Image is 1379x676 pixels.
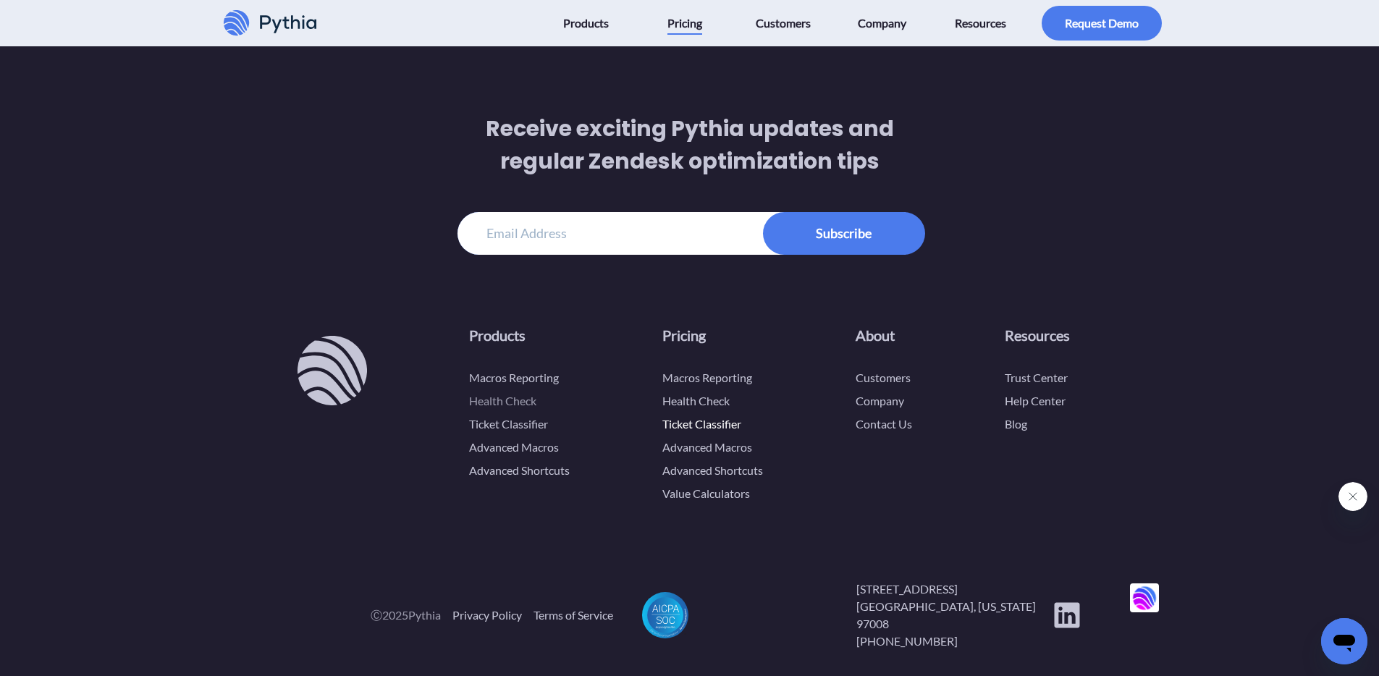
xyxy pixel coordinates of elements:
a: Advanced Shortcuts [662,463,763,477]
a: Advanced Macros [662,440,752,454]
a: Products [469,326,526,344]
h3: Receive exciting Pythia updates and regular Zendesk optimization tips [457,112,922,212]
a: Help Center [1005,394,1066,407]
a: [PHONE_NUMBER] [856,633,1053,650]
span: Company [858,12,906,35]
span: Resources [955,12,1006,35]
a: Pythia [298,336,363,405]
span: Customers [756,12,811,35]
a: Trust Center [1005,371,1068,384]
a: Value Calculators [662,486,750,500]
a: Ticket Classifier [469,417,548,431]
a: Advanced Shortcuts [469,463,570,477]
a: About [856,326,895,344]
a: Ticket Classifier [662,417,741,431]
p: [GEOGRAPHIC_DATA], [US_STATE] 97008 [856,598,1053,633]
a: Health Check [469,394,536,407]
h1: Pythia [9,12,194,23]
a: Blog [1005,417,1027,431]
iframe: no content [1130,583,1159,612]
span: Pricing [667,12,702,35]
a: Contact Us [856,417,912,431]
a: Privacy Policy [452,607,522,624]
span: Products [563,12,609,35]
a: Pricing [662,326,706,344]
input: Email Address [457,212,922,255]
div: Pythia says "Hello 👋 Looking for a cheap and accurate tool to classify and triage your Zendesk ti... [1130,482,1367,612]
a: Pythia is SOC 2 compliant and continuously monitors its security [642,592,688,638]
a: Macros Reporting [662,371,752,384]
a: Macros Reporting [469,371,559,384]
a: Customers [856,371,911,384]
a: Resources [1005,326,1070,344]
a: Health Check [662,394,730,407]
span: Hello 👋 Looking for a cheap and accurate tool to classify and triage your Zendesk tickets? Try ou... [9,30,185,85]
iframe: Close message from Pythia [1338,482,1367,511]
p: [STREET_ADDRESS] [856,580,1053,598]
span: Ⓒ 2025 Pythia [371,607,441,624]
a: Advanced Macros [469,440,559,454]
a: Terms of Service [534,607,613,624]
a: Company [856,394,904,407]
iframe: Button to launch messaging window [1321,618,1367,664]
